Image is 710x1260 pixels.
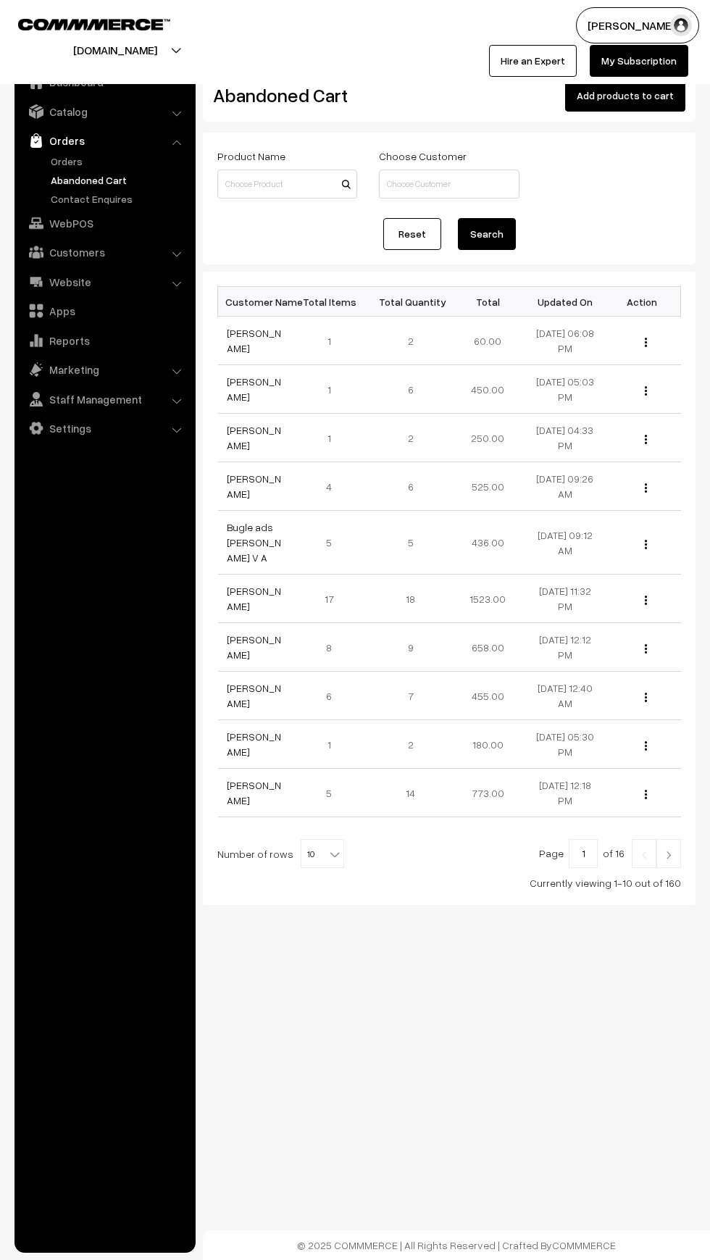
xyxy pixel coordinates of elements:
[527,462,604,511] td: [DATE] 09:26 AM
[295,462,372,511] td: 4
[527,720,604,769] td: [DATE] 05:30 PM
[295,414,372,462] td: 1
[449,462,527,511] td: 525.00
[527,511,604,575] td: [DATE] 09:12 AM
[383,218,441,250] a: Reset
[227,682,281,709] a: [PERSON_NAME]
[590,45,688,77] a: My Subscription
[576,7,699,43] button: [PERSON_NAME]…
[203,1230,710,1260] footer: © 2025 COMMMERCE | All Rights Reserved | Crafted By
[527,287,604,317] th: Updated On
[47,172,191,188] a: Abandoned Cart
[372,287,450,317] th: Total Quantity
[527,575,604,623] td: [DATE] 11:32 PM
[18,19,170,30] img: COMMMERCE
[18,14,145,32] a: COMMMERCE
[217,170,357,199] input: Choose Product
[449,672,527,720] td: 455.00
[449,769,527,817] td: 773.00
[227,730,281,758] a: [PERSON_NAME]
[227,521,281,564] a: Bugle ads [PERSON_NAME] V A
[645,338,647,347] img: Menu
[372,769,450,817] td: 14
[449,365,527,414] td: 450.00
[527,365,604,414] td: [DATE] 05:03 PM
[603,847,625,859] span: of 16
[449,287,527,317] th: Total
[295,511,372,575] td: 5
[449,720,527,769] td: 180.00
[301,839,344,868] span: 10
[670,14,692,36] img: user
[217,846,293,861] span: Number of rows
[372,414,450,462] td: 2
[217,149,285,164] label: Product Name
[552,1239,616,1251] a: COMMMERCE
[218,287,296,317] th: Customer Name
[22,32,208,68] button: [DOMAIN_NAME]
[295,575,372,623] td: 17
[603,287,681,317] th: Action
[227,327,281,354] a: [PERSON_NAME]
[372,672,450,720] td: 7
[527,672,604,720] td: [DATE] 12:40 AM
[213,84,356,107] h2: Abandoned Cart
[18,210,191,236] a: WebPOS
[645,483,647,493] img: Menu
[227,375,281,403] a: [PERSON_NAME]
[227,424,281,451] a: [PERSON_NAME]
[645,644,647,654] img: Menu
[18,239,191,265] a: Customers
[449,317,527,365] td: 60.00
[18,298,191,324] a: Apps
[379,149,467,164] label: Choose Customer
[18,415,191,441] a: Settings
[645,693,647,702] img: Menu
[18,327,191,354] a: Reports
[527,317,604,365] td: [DATE] 06:08 PM
[539,847,564,859] span: Page
[295,317,372,365] td: 1
[372,511,450,575] td: 5
[645,540,647,549] img: Menu
[645,741,647,751] img: Menu
[227,585,281,612] a: [PERSON_NAME]
[638,851,651,859] img: Left
[227,633,281,661] a: [PERSON_NAME]
[449,575,527,623] td: 1523.00
[47,191,191,206] a: Contact Enquires
[227,472,281,500] a: [PERSON_NAME]
[527,769,604,817] td: [DATE] 12:18 PM
[565,80,685,112] button: Add products to cart
[18,269,191,295] a: Website
[295,672,372,720] td: 6
[18,386,191,412] a: Staff Management
[527,623,604,672] td: [DATE] 12:12 PM
[458,218,516,250] button: Search
[449,511,527,575] td: 436.00
[645,386,647,396] img: Menu
[489,45,577,77] a: Hire an Expert
[645,435,647,444] img: Menu
[18,356,191,383] a: Marketing
[18,128,191,154] a: Orders
[47,154,191,169] a: Orders
[379,170,519,199] input: Choose Customer
[295,623,372,672] td: 8
[301,840,343,869] span: 10
[449,623,527,672] td: 658.00
[295,365,372,414] td: 1
[227,779,281,806] a: [PERSON_NAME]
[645,596,647,605] img: Menu
[372,575,450,623] td: 18
[645,790,647,799] img: Menu
[295,720,372,769] td: 1
[372,623,450,672] td: 9
[295,287,372,317] th: Total Items
[372,462,450,511] td: 6
[372,317,450,365] td: 2
[295,769,372,817] td: 5
[372,720,450,769] td: 2
[372,365,450,414] td: 6
[449,414,527,462] td: 250.00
